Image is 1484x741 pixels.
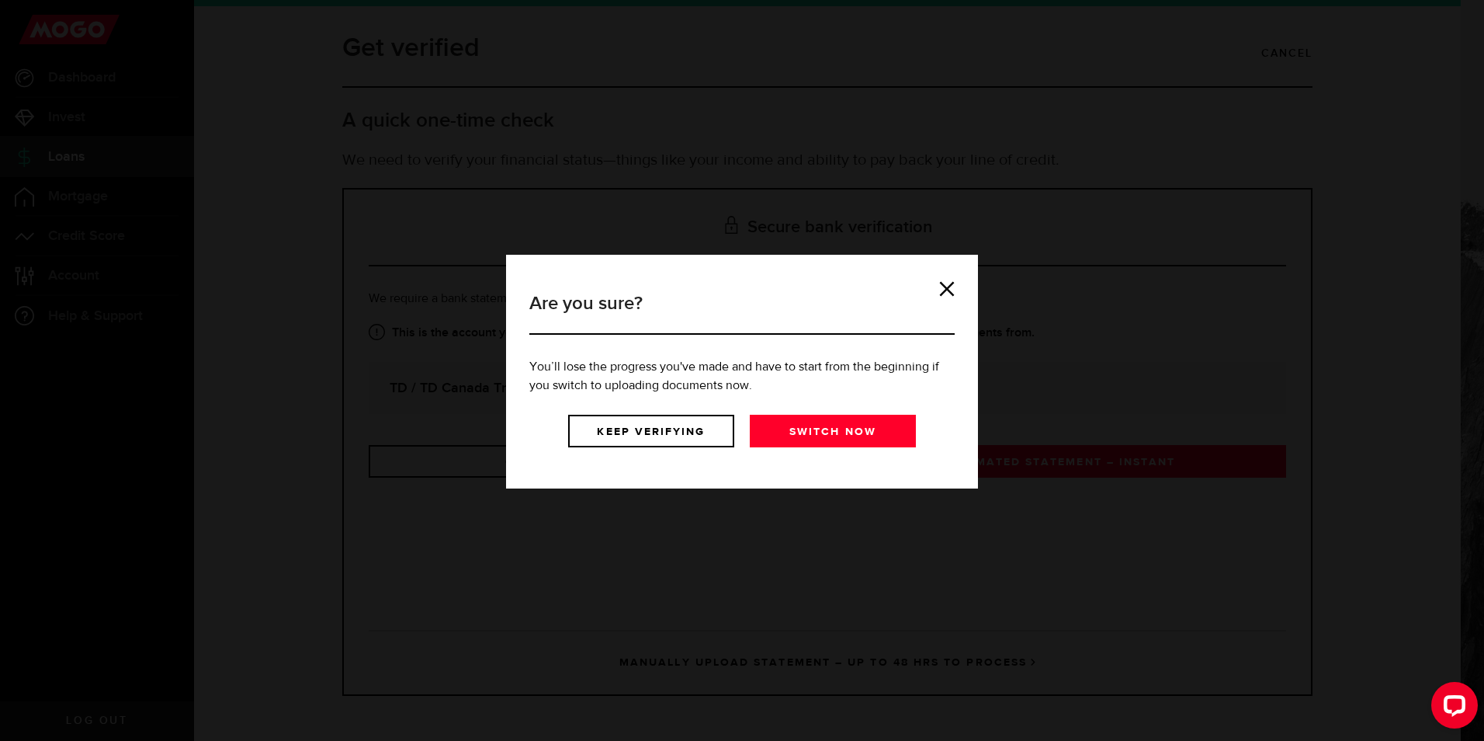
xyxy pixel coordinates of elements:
[1419,676,1484,741] iframe: LiveChat chat widget
[529,358,955,395] p: You’ll lose the progress you've made and have to start from the beginning if you switch to upload...
[568,415,734,447] a: Keep verifying
[529,290,955,335] h3: Are you sure?
[750,415,916,447] a: Switch now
